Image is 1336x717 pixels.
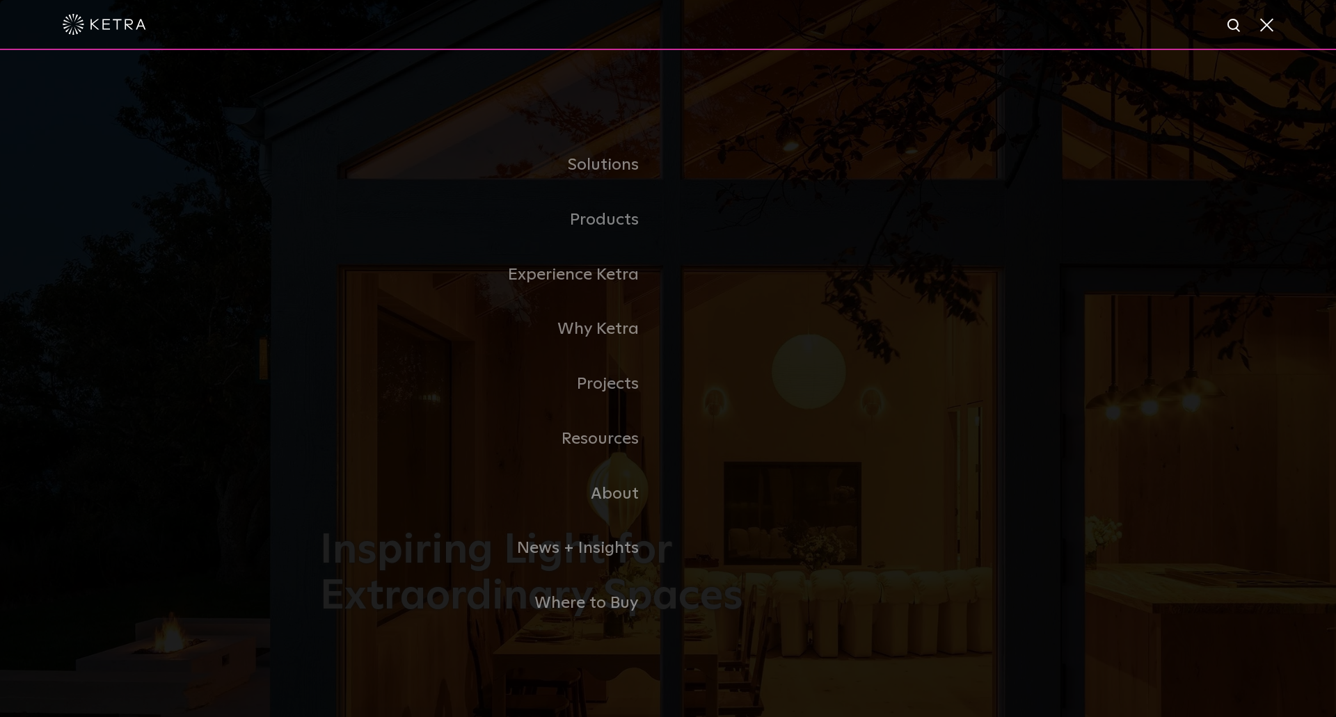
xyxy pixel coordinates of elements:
[320,412,668,467] a: Resources
[1226,17,1243,35] img: search icon
[320,467,668,522] a: About
[320,248,668,303] a: Experience Ketra
[63,14,146,35] img: ketra-logo-2019-white
[320,302,668,357] a: Why Ketra
[320,521,668,576] a: News + Insights
[320,576,668,631] a: Where to Buy
[320,138,668,193] a: Solutions
[320,138,1016,631] div: Navigation Menu
[320,357,668,412] a: Projects
[320,193,668,248] a: Products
